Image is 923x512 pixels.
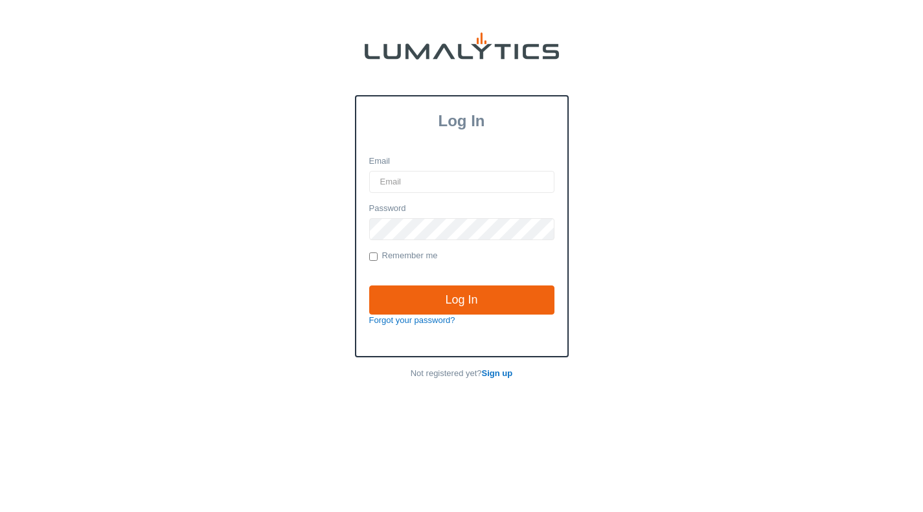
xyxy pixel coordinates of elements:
[369,171,554,193] input: Email
[369,203,406,215] label: Password
[365,32,559,60] img: lumalytics-black-e9b537c871f77d9ce8d3a6940f85695cd68c596e3f819dc492052d1098752254.png
[369,315,455,325] a: Forgot your password?
[369,252,378,261] input: Remember me
[355,368,569,380] p: Not registered yet?
[369,285,554,315] input: Log In
[356,112,567,130] h3: Log In
[369,250,438,263] label: Remember me
[482,368,513,378] a: Sign up
[369,155,391,168] label: Email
